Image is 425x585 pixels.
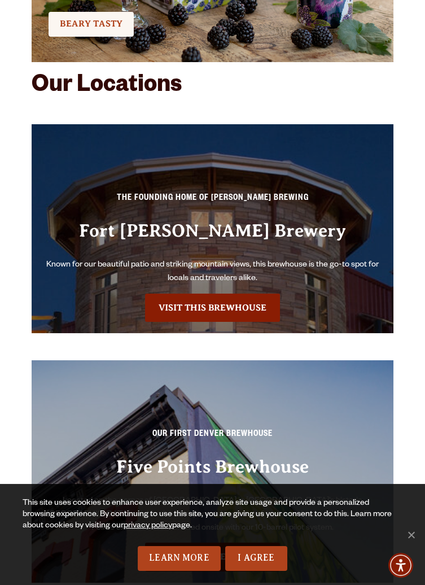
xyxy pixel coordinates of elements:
[124,522,172,531] a: privacy policy
[43,220,382,259] h3: Fort [PERSON_NAME] Brewery
[405,529,417,540] span: No
[145,294,280,322] a: Visit the Fort Collin's Brewery & Taproom
[60,19,122,29] span: Beary Tasty
[49,12,134,37] a: Beary Tasty
[43,259,382,286] p: Known for our beautiful patio and striking mountain views, this brewhouse is the go-to spot for l...
[43,192,382,212] p: The Founding Home of [PERSON_NAME] Brewing
[23,498,402,546] div: This site uses cookies to enhance user experience, analyze site usage and provide a personalized ...
[225,546,287,571] a: I Agree
[388,553,413,578] div: Accessibility Menu
[138,546,221,571] a: Learn More
[43,456,382,495] h3: Five Points Brewhouse
[49,10,376,38] div: Check it Out
[43,428,382,448] p: Our First Denver Brewhouse
[32,73,393,101] h2: Our Locations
